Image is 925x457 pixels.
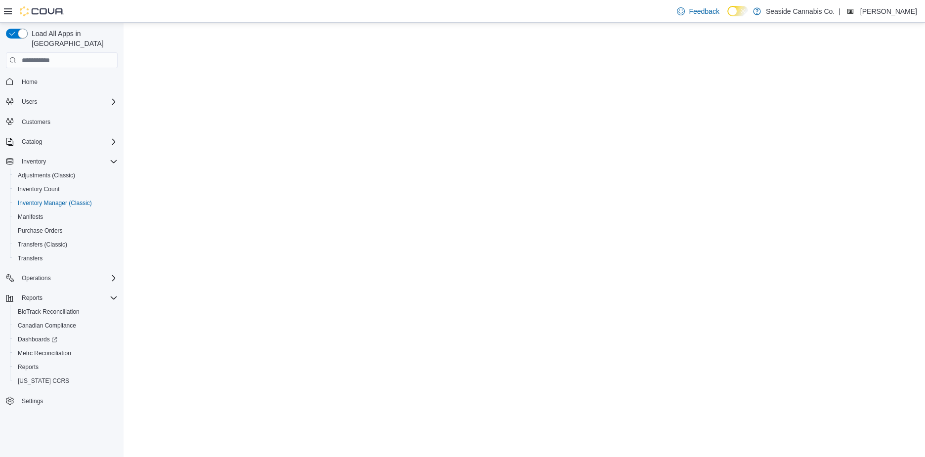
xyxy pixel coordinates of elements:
a: Transfers [14,252,46,264]
span: Transfers (Classic) [14,239,118,250]
span: Operations [22,274,51,282]
button: Inventory Manager (Classic) [10,196,122,210]
span: Operations [18,272,118,284]
button: Adjustments (Classic) [10,168,122,182]
span: Reports [18,363,39,371]
span: Canadian Compliance [14,320,118,332]
button: Users [2,95,122,109]
span: Customers [22,118,50,126]
button: Inventory [2,155,122,168]
a: Adjustments (Classic) [14,169,79,181]
span: Reports [14,361,118,373]
span: Feedback [689,6,719,16]
span: Purchase Orders [18,227,63,235]
button: Inventory Count [10,182,122,196]
a: Settings [18,395,47,407]
button: Transfers [10,251,122,265]
span: Dashboards [14,333,118,345]
span: Home [22,78,38,86]
button: Metrc Reconciliation [10,346,122,360]
button: Home [2,74,122,88]
span: Inventory Count [18,185,60,193]
span: Transfers [14,252,118,264]
a: Purchase Orders [14,225,67,237]
span: Transfers [18,254,42,262]
span: Customers [18,116,118,128]
span: Reports [22,294,42,302]
button: Customers [2,115,122,129]
span: Catalog [22,138,42,146]
span: Users [18,96,118,108]
a: Reports [14,361,42,373]
p: Seaside Cannabis Co. [766,5,835,17]
button: Operations [2,271,122,285]
input: Dark Mode [727,6,748,16]
nav: Complex example [6,70,118,434]
span: Inventory [18,156,118,167]
span: Inventory Manager (Classic) [14,197,118,209]
button: [US_STATE] CCRS [10,374,122,388]
p: | [839,5,841,17]
span: Washington CCRS [14,375,118,387]
span: Inventory [22,158,46,166]
img: Cova [20,6,64,16]
span: Catalog [18,136,118,148]
button: Manifests [10,210,122,224]
span: Purchase Orders [14,225,118,237]
span: Manifests [14,211,118,223]
span: Canadian Compliance [18,322,76,330]
button: Canadian Compliance [10,319,122,332]
a: Home [18,76,42,88]
span: Dashboards [18,335,57,343]
button: BioTrack Reconciliation [10,305,122,319]
button: Catalog [2,135,122,149]
span: Adjustments (Classic) [14,169,118,181]
button: Inventory [18,156,50,167]
span: Inventory Count [14,183,118,195]
button: Reports [2,291,122,305]
a: Inventory Manager (Classic) [14,197,96,209]
button: Operations [18,272,55,284]
a: Canadian Compliance [14,320,80,332]
span: Dark Mode [727,16,728,17]
button: Catalog [18,136,46,148]
span: Load All Apps in [GEOGRAPHIC_DATA] [28,29,118,48]
p: [PERSON_NAME] [860,5,917,17]
a: Metrc Reconciliation [14,347,75,359]
a: Transfers (Classic) [14,239,71,250]
span: Metrc Reconciliation [18,349,71,357]
button: Reports [18,292,46,304]
a: Dashboards [14,333,61,345]
a: Inventory Count [14,183,64,195]
span: Adjustments (Classic) [18,171,75,179]
span: Inventory Manager (Classic) [18,199,92,207]
a: [US_STATE] CCRS [14,375,73,387]
span: Home [18,75,118,87]
span: Settings [18,395,118,407]
button: Transfers (Classic) [10,238,122,251]
button: Purchase Orders [10,224,122,238]
button: Users [18,96,41,108]
span: Reports [18,292,118,304]
a: Dashboards [10,332,122,346]
a: Manifests [14,211,47,223]
span: Transfers (Classic) [18,241,67,249]
span: BioTrack Reconciliation [18,308,80,316]
span: Metrc Reconciliation [14,347,118,359]
a: Customers [18,116,54,128]
a: BioTrack Reconciliation [14,306,84,318]
button: Reports [10,360,122,374]
span: [US_STATE] CCRS [18,377,69,385]
span: Settings [22,397,43,405]
span: BioTrack Reconciliation [14,306,118,318]
span: Manifests [18,213,43,221]
span: Users [22,98,37,106]
a: Feedback [673,1,723,21]
div: Mehgan Wieland [844,5,856,17]
button: Settings [2,394,122,408]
